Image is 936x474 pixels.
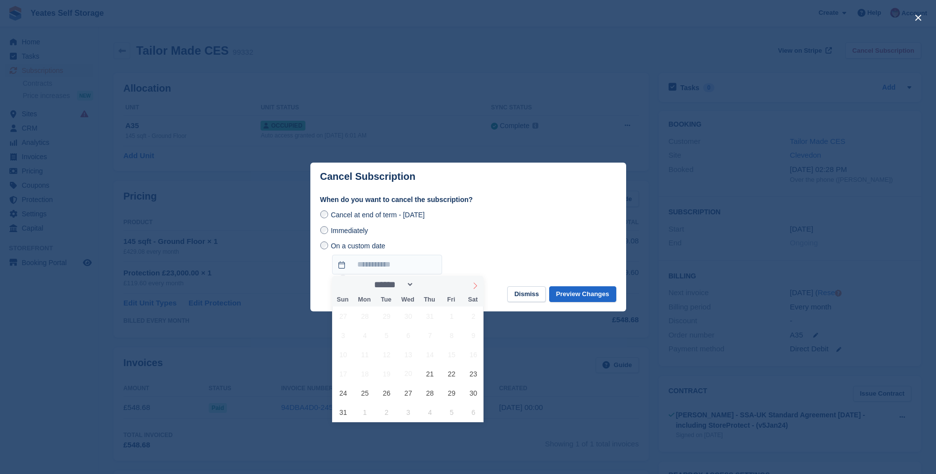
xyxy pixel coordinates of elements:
[334,306,353,326] span: July 27, 2025
[377,326,396,345] span: August 5, 2025
[334,345,353,364] span: August 10, 2025
[334,383,353,403] span: August 24, 2025
[399,383,418,403] span: August 27, 2025
[320,241,328,249] input: On a custom date
[442,383,461,403] span: August 29, 2025
[334,364,353,383] span: August 17, 2025
[910,10,926,26] button: close
[507,286,546,303] button: Dismiss
[414,279,445,290] input: Year
[420,403,440,422] span: September 4, 2025
[399,326,418,345] span: August 6, 2025
[332,255,442,274] input: On a custom date
[464,306,483,326] span: August 2, 2025
[332,297,354,303] span: Sun
[377,364,396,383] span: August 19, 2025
[399,364,418,383] span: August 20, 2025
[464,383,483,403] span: August 30, 2025
[420,306,440,326] span: July 31, 2025
[462,297,484,303] span: Sat
[377,403,396,422] span: September 2, 2025
[420,326,440,345] span: August 7, 2025
[334,326,353,345] span: August 3, 2025
[399,403,418,422] span: September 3, 2025
[464,326,483,345] span: August 9, 2025
[355,364,374,383] span: August 18, 2025
[331,242,385,250] span: On a custom date
[331,211,424,219] span: Cancel at end of term - [DATE]
[320,195,616,205] label: When do you want to cancel the subscription?
[331,227,368,235] span: Immediately
[464,364,483,383] span: August 23, 2025
[320,171,415,182] p: Cancel Subscription
[549,286,616,303] button: Preview Changes
[334,403,353,422] span: August 31, 2025
[442,326,461,345] span: August 8, 2025
[420,345,440,364] span: August 14, 2025
[377,383,396,403] span: August 26, 2025
[442,403,461,422] span: September 5, 2025
[377,345,396,364] span: August 12, 2025
[397,297,418,303] span: Wed
[440,297,462,303] span: Fri
[355,403,374,422] span: September 1, 2025
[320,210,328,218] input: Cancel at end of term - [DATE]
[355,326,374,345] span: August 4, 2025
[399,306,418,326] span: July 30, 2025
[442,345,461,364] span: August 15, 2025
[420,383,440,403] span: August 28, 2025
[353,297,375,303] span: Mon
[399,345,418,364] span: August 13, 2025
[355,383,374,403] span: August 25, 2025
[377,306,396,326] span: July 29, 2025
[355,345,374,364] span: August 11, 2025
[442,364,461,383] span: August 22, 2025
[320,226,328,234] input: Immediately
[371,279,414,290] select: Month
[442,306,461,326] span: August 1, 2025
[418,297,440,303] span: Thu
[375,297,397,303] span: Tue
[355,306,374,326] span: July 28, 2025
[420,364,440,383] span: August 21, 2025
[464,345,483,364] span: August 16, 2025
[464,403,483,422] span: September 6, 2025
